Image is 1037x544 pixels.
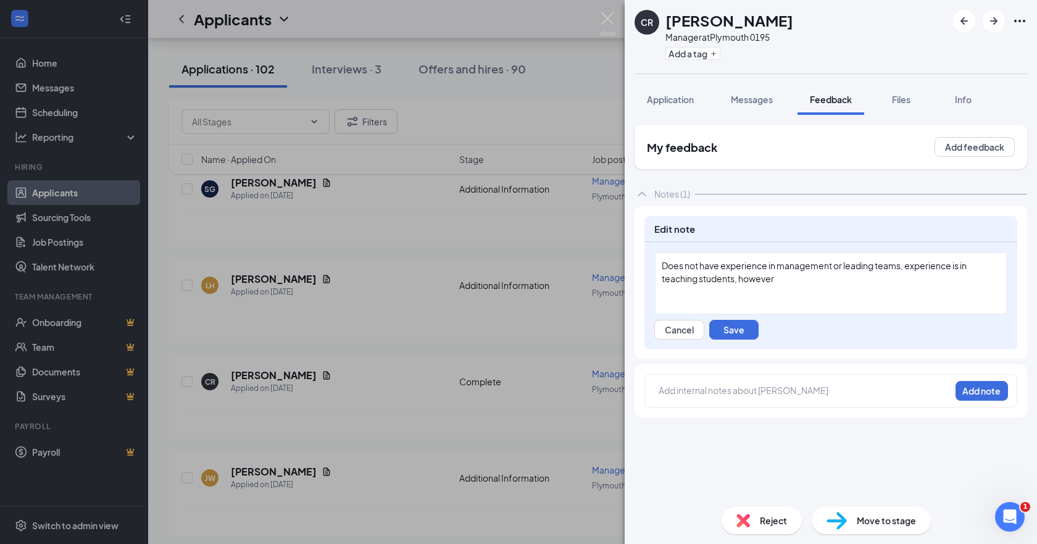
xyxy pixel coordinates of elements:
[983,10,1005,32] button: ArrowRight
[665,10,793,31] h1: [PERSON_NAME]
[953,10,975,32] button: ArrowLeftNew
[1020,502,1030,512] span: 1
[857,514,916,527] span: Move to stage
[710,50,717,57] svg: Plus
[662,260,968,284] span: Does not have experience in management or leading teams, experience is in teaching students, however
[956,381,1008,401] button: Add note
[995,502,1025,532] iframe: Intercom live chat
[654,320,704,340] button: Cancel
[647,94,694,105] span: Application
[644,216,1017,242] h2: Edit note
[654,188,690,200] div: Notes (1)
[647,140,717,155] h2: My feedback
[635,186,649,201] svg: ChevronUp
[641,16,653,28] div: CR
[986,14,1001,28] svg: ArrowRight
[957,14,972,28] svg: ArrowLeftNew
[760,514,787,527] span: Reject
[1012,14,1027,28] svg: Ellipses
[810,94,852,105] span: Feedback
[955,94,972,105] span: Info
[665,47,720,60] button: PlusAdd a tag
[665,31,793,43] div: Manager at Plymouth 0195
[892,94,910,105] span: Files
[731,94,773,105] span: Messages
[935,137,1015,157] button: Add feedback
[709,320,759,340] button: Save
